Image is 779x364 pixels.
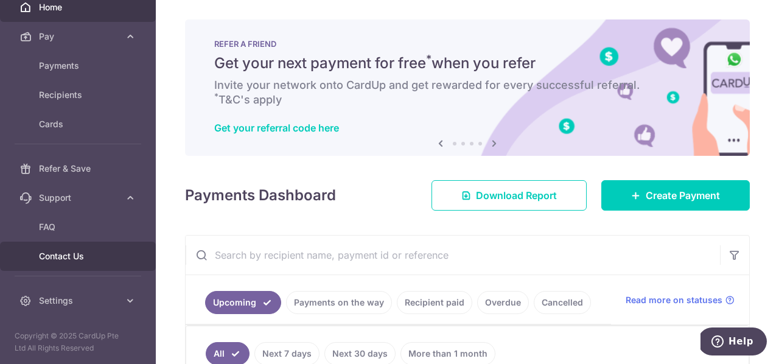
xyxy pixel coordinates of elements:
[39,30,119,43] span: Pay
[186,236,720,275] input: Search by recipient name, payment id or reference
[626,294,735,306] a: Read more on statuses
[476,188,557,203] span: Download Report
[700,327,767,358] iframe: Opens a widget where you can find more information
[214,122,339,134] a: Get your referral code here
[534,291,591,314] a: Cancelled
[205,291,281,314] a: Upcoming
[39,89,119,101] span: Recipients
[39,163,119,175] span: Refer & Save
[601,180,750,211] a: Create Payment
[39,250,119,262] span: Contact Us
[397,291,472,314] a: Recipient paid
[646,188,720,203] span: Create Payment
[185,19,750,156] img: RAF banner
[39,192,119,204] span: Support
[214,54,721,73] h5: Get your next payment for free when you refer
[214,78,721,107] h6: Invite your network onto CardUp and get rewarded for every successful referral. T&C's apply
[477,291,529,314] a: Overdue
[39,60,119,72] span: Payments
[39,118,119,130] span: Cards
[185,184,336,206] h4: Payments Dashboard
[39,221,119,233] span: FAQ
[286,291,392,314] a: Payments on the way
[39,295,119,307] span: Settings
[431,180,587,211] a: Download Report
[626,294,722,306] span: Read more on statuses
[214,39,721,49] p: REFER A FRIEND
[39,1,119,13] span: Home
